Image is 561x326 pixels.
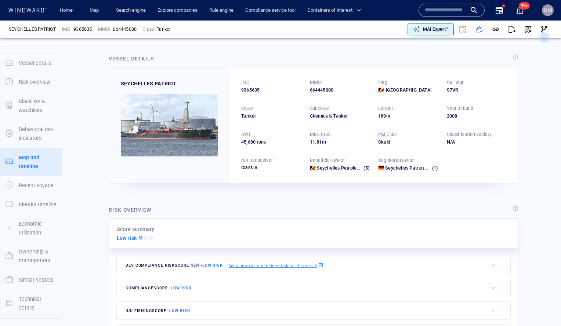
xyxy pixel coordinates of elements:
[98,26,110,33] p: MMSI
[310,131,331,138] p: Max. draft
[386,87,431,93] span: [GEOGRAPHIC_DATA]
[515,6,524,15] div: Notification center
[113,4,149,17] a: Search engine
[126,308,190,313] span: IUU Fishing score -
[520,21,536,37] button: View on map
[169,308,190,313] span: Low risk
[0,299,62,306] a: Technical details
[0,92,62,120] button: Blacklists & watchlists
[0,195,62,214] button: Identity timeline
[157,26,171,33] div: Tanker
[317,165,369,171] a: Seychelles Petroleum [DOMAIN_NAME] (5)
[19,200,57,209] p: Identity timeline
[315,139,316,145] span: .
[19,153,57,171] p: Map and timeline
[189,263,200,268] span: New
[0,78,62,85] a: Risk overview
[378,105,393,112] p: Length
[0,276,62,283] a: Similar vessels
[0,158,62,165] a: Map and timeline
[304,4,368,17] button: Containers of interest
[142,26,154,33] p: Class
[126,286,192,290] span: compliance score -
[155,4,200,17] a: Explore companies
[241,87,260,93] span: 9365635
[19,78,51,86] p: Risk overview
[378,139,438,145] div: Skuld
[362,165,369,171] span: (5)
[171,286,191,290] span: Low risk
[241,79,250,86] p: IMO
[447,79,465,86] p: Call sign
[19,181,54,190] p: Recent voyage
[447,139,507,145] div: N/A
[310,87,370,93] div: 664445000
[322,139,326,145] span: m
[471,21,488,37] button: Add to vessel list
[530,293,555,321] iframe: Chat
[19,59,51,67] p: Vessel details
[0,182,62,189] a: Recent voyage
[385,165,434,171] span: Seychelles Patriot Ltd.
[0,176,62,195] button: Recent voyage
[378,131,396,138] p: P&I Club
[447,105,474,112] p: Year of build
[121,94,218,156] img: 5905c34ffc32e74c66922c00_0
[57,4,76,17] a: Home
[0,270,62,289] button: Similar vessels
[0,120,62,148] button: Behavioral risk indicators
[378,113,386,119] span: 189
[0,102,62,109] a: Blacklists & watchlists
[385,165,438,171] a: Seychelles Patriot Ltd. (1)
[431,165,438,171] span: (1)
[242,4,298,17] a: Compliance service tool
[0,214,62,242] button: Economic utilization
[386,113,390,119] span: m
[317,165,401,171] span: Seychelles Petroleum Com.ltd
[87,4,104,17] a: Map
[511,1,529,19] button: 99+
[206,4,236,17] a: Rule engine
[488,21,504,37] button: Get link
[19,247,57,265] p: Ownership & management
[109,54,154,63] div: Vessel details
[447,87,507,93] div: S7VR
[84,4,107,17] button: Map
[0,242,62,270] button: Ownership & management
[378,79,387,86] p: Flag
[310,105,329,112] p: Subclass
[540,3,555,18] button: OM
[117,225,155,234] p: Score summary
[241,113,301,119] div: Tanker
[310,139,315,145] span: 11
[536,21,552,37] button: Visual Link Analysis
[0,224,62,231] a: Economic utilization
[241,131,251,138] p: DWT
[241,139,301,145] div: 45,680 tons
[19,125,57,143] p: Behavioral risk indicators
[62,26,71,33] p: IMO
[0,53,62,73] button: Vessel details
[0,201,62,208] a: Identity timeline
[73,26,92,33] span: 9365635
[229,262,317,268] p: Set a new custom defined risk for this vessel
[423,26,449,33] p: MAI Expert™
[241,165,257,170] span: Class-A
[9,26,56,33] div: SEYCHELLES PATRIOT
[544,7,552,13] span: OM
[0,130,62,137] a: Behavioral risk indicators
[19,97,57,115] p: Blacklists & watchlists
[310,113,370,119] div: Chemicals Tanker
[0,73,62,92] button: Risk overview
[121,79,177,88] div: SEYCHELLES PATRIOT
[447,113,507,119] div: 2008
[19,219,57,237] p: Economic utilization
[241,157,273,164] p: AIS transceiver
[408,23,454,35] button: MAI Expert™
[307,6,361,15] span: Containers of interest
[109,205,152,214] div: Risk overview
[113,26,137,33] div: 664445000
